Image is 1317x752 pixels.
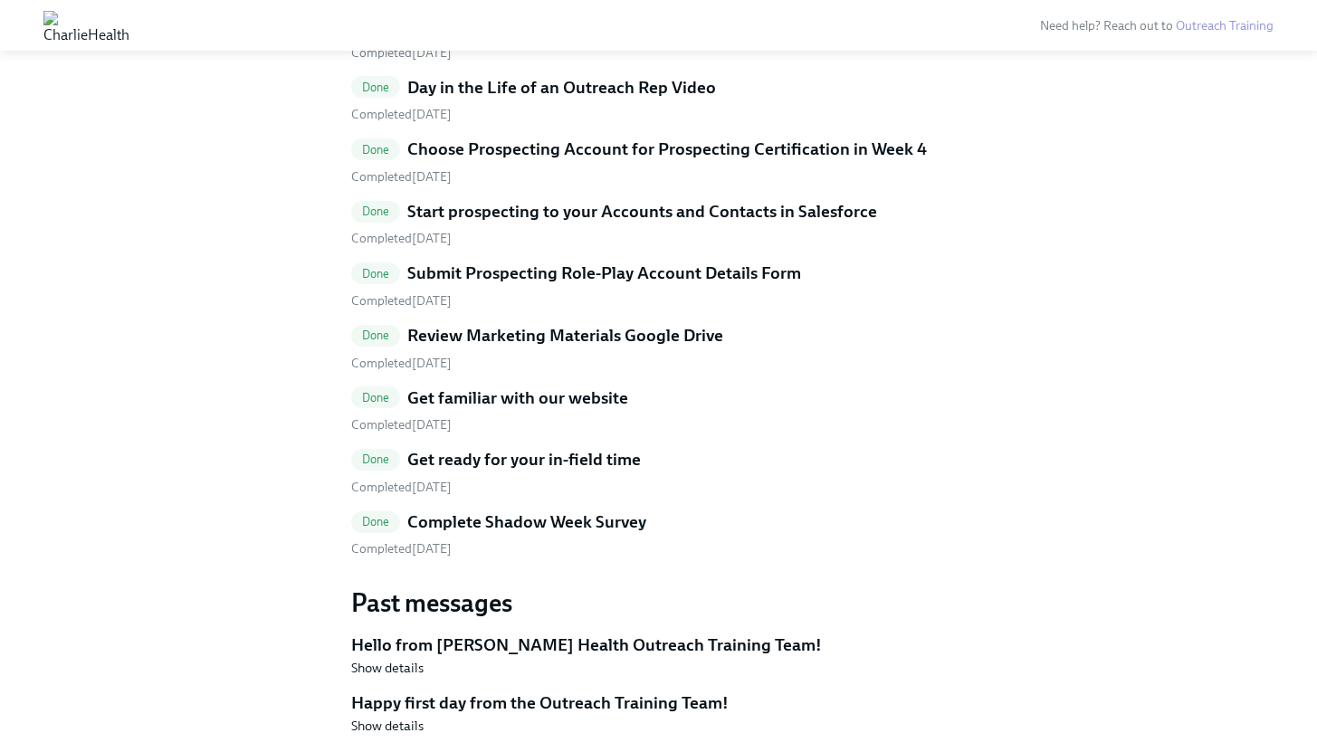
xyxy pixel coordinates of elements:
h5: Start prospecting to your Accounts and Contacts in Salesforce [407,200,877,224]
h5: Day in the Life of an Outreach Rep Video [407,76,716,100]
span: Friday, August 8th 2025, 8:36 am [351,293,452,309]
a: DoneSubmit Prospecting Role-Play Account Details Form Completed[DATE] [351,262,967,309]
a: DoneComplete Shadow Week Survey Completed[DATE] [351,510,967,558]
span: Friday, July 25th 2025, 2:06 pm [351,45,452,61]
span: Friday, August 8th 2025, 8:36 am [351,356,452,371]
h5: Get ready for your in-field time [407,448,641,471]
span: Monday, August 4th 2025, 11:01 am [351,169,452,185]
img: CharlieHealth [43,11,129,40]
h5: Get familiar with our website [407,386,628,410]
span: Done [351,391,401,405]
h5: Choose Prospecting Account for Prospecting Certification in Week 4 [407,138,927,161]
span: Friday, August 8th 2025, 1:33 pm [351,541,452,557]
span: Done [351,452,401,466]
a: DoneGet familiar with our website Completed[DATE] [351,386,967,434]
span: Need help? Reach out to [1040,18,1274,33]
span: Friday, August 8th 2025, 1:33 pm [351,480,452,495]
a: DoneChoose Prospecting Account for Prospecting Certification in Week 4 Completed[DATE] [351,138,967,186]
span: Friday, August 8th 2025, 8:38 am [351,417,452,433]
h5: Hello from [PERSON_NAME] Health Outreach Training Team! [351,633,967,657]
span: Done [351,515,401,528]
span: Done [351,81,401,94]
span: Done [351,143,401,157]
h5: Happy first day from the Outreach Training Team! [351,691,967,715]
h5: Complete Shadow Week Survey [407,510,646,534]
span: Monday, August 4th 2025, 11:01 am [351,107,452,122]
span: Done [351,205,401,218]
a: DoneReview Marketing Materials Google Drive Completed[DATE] [351,324,967,372]
button: Show details [351,717,424,735]
h5: Submit Prospecting Role-Play Account Details Form [407,262,801,285]
h3: Past messages [351,586,967,619]
a: Outreach Training [1176,18,1274,33]
a: DoneStart prospecting to your Accounts and Contacts in Salesforce Completed[DATE] [351,200,967,248]
a: DoneDay in the Life of an Outreach Rep Video Completed[DATE] [351,76,967,124]
span: Done [351,328,401,342]
span: Done [351,267,401,281]
h5: Review Marketing Materials Google Drive [407,324,723,347]
button: Show details [351,659,424,677]
span: Monday, August 4th 2025, 11:02 am [351,231,452,246]
a: DoneGet ready for your in-field time Completed[DATE] [351,448,967,496]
